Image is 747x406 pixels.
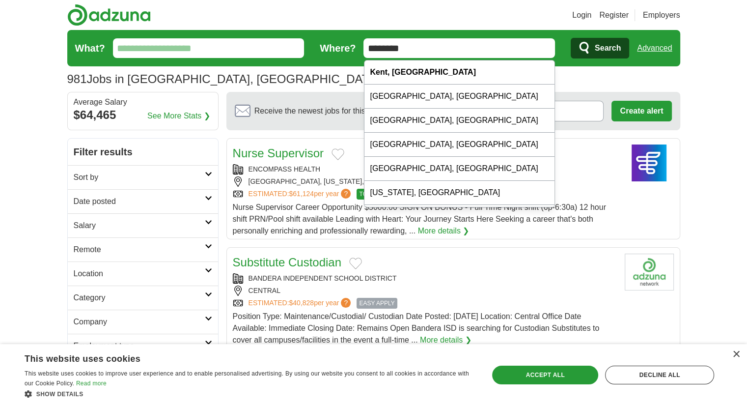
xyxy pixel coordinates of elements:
a: ESTIMATED:$61,124per year? [249,189,353,200]
div: [US_STATE] [364,205,555,229]
strong: Kent, [GEOGRAPHIC_DATA] [370,68,476,76]
span: Nurse Supervisor Career Opportunity $5000.00 SIGN ON BONUS - Full Time Night shift (6p-6:30a) 12 ... [233,203,606,235]
h2: Remote [74,244,205,256]
span: ? [341,189,351,199]
div: This website uses cookies [25,350,450,365]
h2: Salary [74,220,205,232]
a: More details ❯ [418,225,470,237]
label: What? [75,41,105,56]
span: ? [341,298,351,308]
div: BANDERA INDEPENDENT SCHOOL DISTRICT [233,273,617,284]
img: Adzuna logo [67,4,151,26]
a: Employers [643,9,680,21]
span: TOP MATCH [357,189,395,200]
h2: Employment type [74,340,205,352]
span: Search [595,38,621,58]
a: Read more, opens a new window [76,380,107,387]
span: This website uses cookies to improve user experience and to enable personalised advertising. By u... [25,370,469,387]
div: [GEOGRAPHIC_DATA], [US_STATE], 36078 [233,176,617,187]
h2: Filter results [68,139,218,165]
div: Show details [25,389,475,399]
div: $64,465 [74,106,212,124]
a: Sort by [68,165,218,189]
a: See More Stats ❯ [147,110,210,122]
span: Receive the newest jobs for this search : [254,105,422,117]
h2: Category [74,292,205,304]
a: Login [572,9,591,21]
span: 981 [67,70,87,88]
div: Close [732,351,740,358]
a: Location [68,261,218,286]
img: Company logo [625,254,674,290]
a: Salary [68,213,218,237]
a: ESTIMATED:$40,828per year? [249,298,353,309]
a: Employment type [68,334,218,358]
label: Where? [320,41,356,56]
a: Advanced [637,38,672,58]
span: Position Type: Maintenance/Custodial/ Custodian Date Posted: [DATE] Location: Central Office Date... [233,312,600,344]
a: More details ❯ [420,334,471,346]
button: Add to favorite jobs [349,258,362,269]
span: $40,828 [289,299,314,307]
div: [GEOGRAPHIC_DATA], [GEOGRAPHIC_DATA] [364,133,555,157]
div: Accept all [492,366,598,384]
h1: Jobs in [GEOGRAPHIC_DATA], [GEOGRAPHIC_DATA] [67,72,380,86]
a: Register [599,9,629,21]
span: $61,124 [289,190,314,198]
h2: Sort by [74,172,205,183]
div: [GEOGRAPHIC_DATA], [GEOGRAPHIC_DATA] [364,157,555,181]
a: Category [68,286,218,310]
a: Substitute Custodian [233,256,341,269]
a: ENCOMPASS HEALTH [249,165,321,173]
div: Average Salary [74,98,212,106]
h2: Date posted [74,196,205,207]
div: [GEOGRAPHIC_DATA], [GEOGRAPHIC_DATA] [364,109,555,133]
button: Add to favorite jobs [332,148,344,160]
span: EASY APPLY [357,298,397,309]
h2: Location [74,268,205,280]
a: Nurse Supervisor [233,146,324,160]
button: Search [571,38,629,58]
button: Create alert [611,101,671,121]
div: [US_STATE], [GEOGRAPHIC_DATA] [364,181,555,205]
div: [GEOGRAPHIC_DATA], [GEOGRAPHIC_DATA] [364,85,555,109]
img: Encompass Health logo [625,145,674,181]
div: CENTRAL [233,286,617,296]
a: Date posted [68,189,218,213]
span: Show details [36,391,83,398]
a: Remote [68,237,218,261]
h2: Company [74,316,205,328]
a: Company [68,310,218,334]
div: Decline all [605,366,714,384]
